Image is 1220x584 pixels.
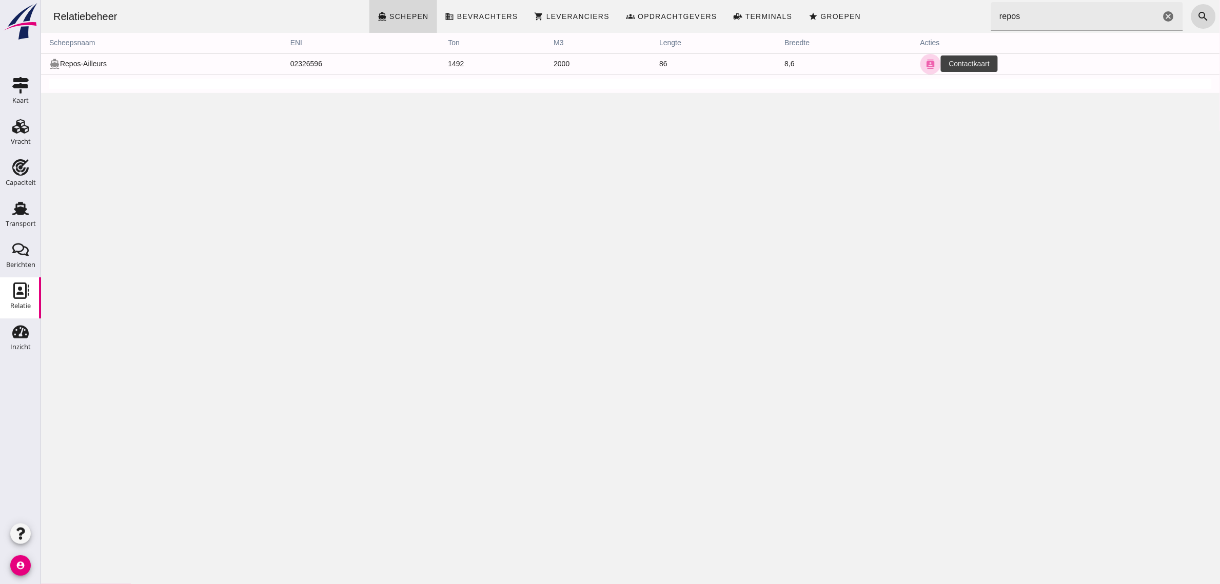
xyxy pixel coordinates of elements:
[494,12,503,21] i: shopping_cart
[942,60,952,69] i: attach_file
[704,12,752,21] span: Terminals
[4,9,85,24] div: Relatiebeheer
[416,12,477,21] span: Bevrachters
[1121,10,1134,23] i: Wis Zoeken...
[10,303,31,309] div: Relatie
[337,12,346,21] i: directions_boat
[10,344,31,350] div: Inzicht
[1156,10,1169,23] i: search
[768,12,777,21] i: star
[404,12,414,21] i: business
[6,179,36,186] div: Capaciteit
[610,33,735,53] th: lengte
[924,60,932,68] i: delete
[348,12,388,21] span: Schepen
[779,12,820,21] span: Groepen
[2,3,39,41] img: logo-small.a267ee39.svg
[505,12,568,21] span: Leveranciers
[906,60,915,69] i: edit
[10,555,31,576] i: account_circle
[735,33,871,53] th: breedte
[585,12,594,21] i: groups
[6,261,35,268] div: Berichten
[596,12,676,21] span: Opdrachtgevers
[12,97,29,104] div: Kaart
[735,53,871,74] td: 8,6
[241,33,399,53] th: ENI
[11,138,31,145] div: Vracht
[504,53,610,74] td: 2000
[6,220,36,227] div: Transport
[399,33,504,53] th: ton
[504,33,610,53] th: m3
[610,53,735,74] td: 86
[399,53,504,74] td: 1492
[241,53,399,74] td: 02326596
[693,12,702,21] i: front_loader
[8,59,19,69] i: directions_boat
[885,60,894,69] i: contacts
[871,33,1179,53] th: acties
